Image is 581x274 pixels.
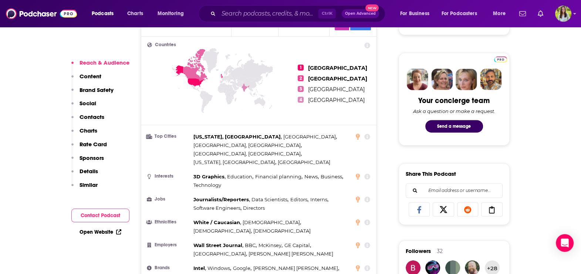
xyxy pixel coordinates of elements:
[71,141,107,154] button: Rate Card
[251,196,287,202] span: Data Scientists
[437,8,488,20] button: open menu
[253,228,311,234] span: [DEMOGRAPHIC_DATA]
[87,8,123,20] button: open menu
[71,86,114,100] button: Brand Safety
[92,8,114,19] span: Podcasts
[433,202,454,216] a: Share on X/Twitter
[493,8,506,19] span: More
[147,220,190,225] h3: Ethnicities
[298,97,304,103] span: 4
[193,174,224,179] span: 3D Graphics
[555,6,571,22] img: User Profile
[80,86,114,93] p: Brand Safety
[147,134,190,139] h3: Top Cities
[193,195,250,204] span: ,
[71,181,98,195] button: Similar
[406,170,456,177] h3: Share This Podcast
[193,150,302,158] span: ,
[71,127,97,141] button: Charts
[365,4,379,11] span: New
[243,205,265,211] span: Directors
[395,8,439,20] button: open menu
[233,264,251,273] span: ,
[245,241,257,250] span: ,
[321,172,343,181] span: ,
[290,195,308,204] span: ,
[249,251,333,257] span: [PERSON_NAME] [PERSON_NAME]
[71,73,101,86] button: Content
[155,42,176,47] span: Countries
[193,151,301,157] span: [GEOGRAPHIC_DATA], [GEOGRAPHIC_DATA]
[147,197,190,202] h3: Jobs
[456,69,477,90] img: Jules Profile
[321,174,342,179] span: Business
[304,174,318,179] span: News
[283,134,336,140] span: [GEOGRAPHIC_DATA]
[193,133,282,141] span: ,
[147,174,190,179] h3: Interests
[193,141,302,150] span: ,
[205,5,392,22] div: Search podcasts, credits, & more...
[193,204,241,212] span: ,
[259,242,281,248] span: McKinsey
[147,266,190,270] h3: Brands
[80,127,97,134] p: Charts
[207,265,230,271] span: Windows
[80,168,98,175] p: Details
[6,7,77,21] a: Podchaser - Follow, Share and Rate Podcasts
[71,168,98,181] button: Details
[535,7,546,20] a: Show notifications dropdown
[409,202,430,216] a: Share on Facebook
[310,196,327,202] span: Interns
[80,154,104,161] p: Sponsors
[555,6,571,22] span: Logged in as meaghanyoungblood
[412,184,496,198] input: Email address or username...
[80,141,107,148] p: Rate Card
[255,172,303,181] span: ,
[80,59,129,66] p: Reach & Audience
[298,65,304,71] span: 1
[71,59,129,73] button: Reach & Audience
[245,242,256,248] span: BBC
[227,174,252,179] span: Education
[413,108,495,114] div: Ask a question or make a request.
[193,250,247,258] span: ,
[243,218,301,227] span: ,
[308,65,367,71] span: [GEOGRAPHIC_DATA]
[122,8,148,20] a: Charts
[308,75,367,82] span: [GEOGRAPHIC_DATA]
[310,195,328,204] span: ,
[207,264,231,273] span: ,
[193,142,301,148] span: [GEOGRAPHIC_DATA], [GEOGRAPHIC_DATA]
[556,234,574,252] div: Open Intercom Messenger
[193,172,226,181] span: ,
[318,9,336,18] span: Ctrl K
[193,227,252,235] span: ,
[227,172,253,181] span: ,
[298,75,304,81] span: 2
[437,248,443,254] div: 32
[158,8,184,19] span: Monitoring
[152,8,193,20] button: open menu
[290,196,307,202] span: Editors
[193,219,240,225] span: White / Caucasian
[193,242,242,248] span: Wall Street Journal
[193,251,246,257] span: [GEOGRAPHIC_DATA]
[259,241,283,250] span: ,
[480,69,501,90] img: Jon Profile
[431,69,453,90] img: Barbara Profile
[80,181,98,188] p: Similar
[193,265,205,271] span: Intel
[516,7,529,20] a: Show notifications dropdown
[442,8,477,19] span: For Podcasters
[80,229,121,235] a: Open Website
[253,265,338,271] span: [PERSON_NAME] [PERSON_NAME]
[406,247,431,254] span: Followers
[243,219,300,225] span: [DEMOGRAPHIC_DATA]
[193,158,276,167] span: ,
[193,196,249,202] span: Journalists/Reporters
[80,73,101,80] p: Content
[418,96,490,105] div: Your concierge team
[71,209,129,222] button: Contact Podcast
[284,242,310,248] span: GE Capital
